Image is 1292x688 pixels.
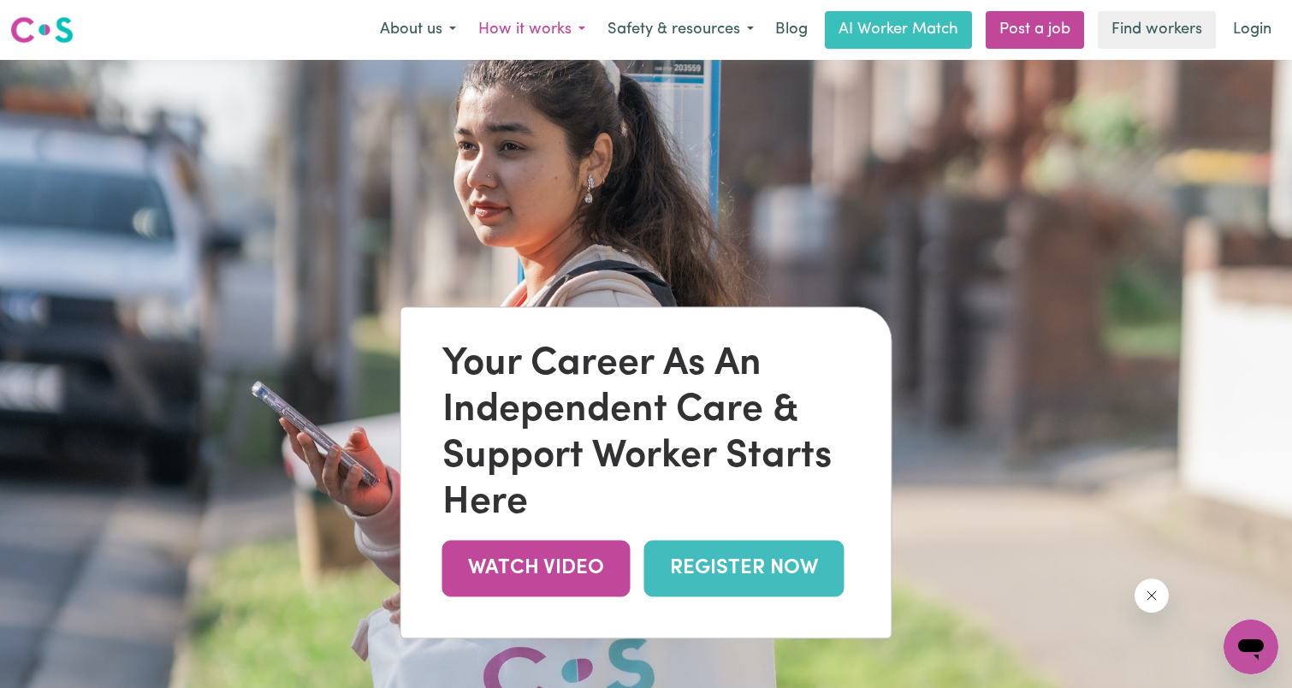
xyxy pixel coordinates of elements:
a: Login [1223,11,1282,49]
img: Careseekers logo [10,15,74,45]
button: How it works [467,12,596,48]
a: WATCH VIDEO [442,541,631,596]
a: Post a job [986,11,1084,49]
button: Safety & resources [596,12,765,48]
span: Need any help? [10,12,104,26]
button: About us [369,12,467,48]
div: Your Career As An Independent Care & Support Worker Starts Here [442,342,850,527]
a: REGISTER NOW [644,541,845,596]
iframe: Button to launch messaging window [1224,620,1278,674]
a: AI Worker Match [825,11,972,49]
a: Find workers [1098,11,1216,49]
a: Careseekers logo [10,10,74,50]
a: Blog [765,11,818,49]
iframe: Close message [1135,578,1169,613]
